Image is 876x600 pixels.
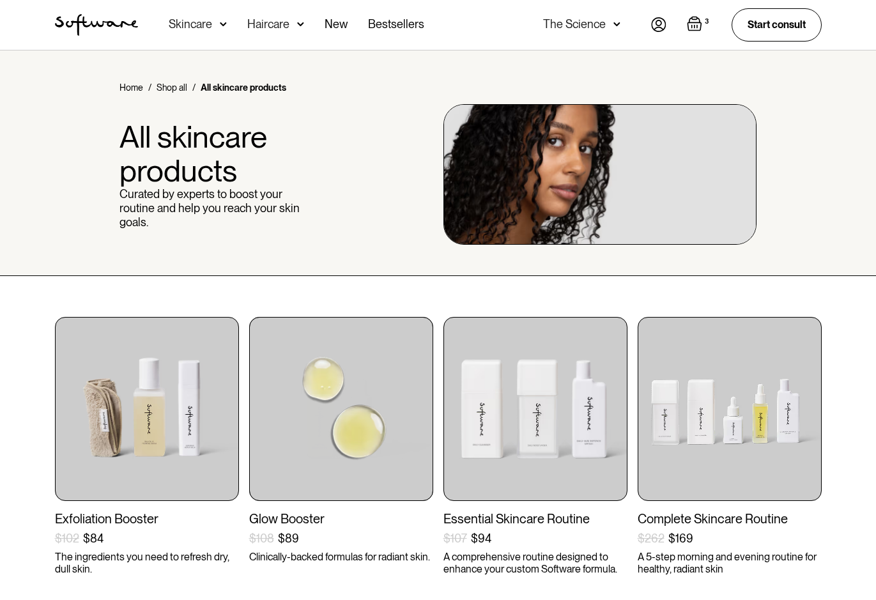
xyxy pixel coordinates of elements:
[638,532,665,546] div: $262
[297,18,304,31] img: arrow down
[668,532,693,546] div: $169
[247,18,289,31] div: Haircare
[471,532,491,546] div: $94
[169,18,212,31] div: Skincare
[119,81,143,94] a: Home
[443,511,627,527] div: Essential Skincare Routine
[201,81,286,94] div: All skincare products
[249,551,433,563] p: Clinically-backed formulas for radiant skin.
[55,551,239,575] p: The ingredients you need to refresh dry, dull skin.
[55,14,138,36] a: home
[148,81,151,94] div: /
[278,532,299,546] div: $89
[83,532,104,546] div: $84
[249,532,274,546] div: $108
[613,18,620,31] img: arrow down
[638,511,822,527] div: Complete Skincare Routine
[543,18,606,31] div: The Science
[687,16,711,34] a: Open cart containing 3 items
[119,120,304,188] h1: All skincare products
[732,8,822,41] a: Start consult
[55,511,239,527] div: Exfoliation Booster
[249,511,433,527] div: Glow Booster
[55,532,79,546] div: $102
[443,532,467,546] div: $107
[443,551,627,575] p: A comprehensive routine designed to enhance your custom Software formula.
[702,16,711,27] div: 3
[220,18,227,31] img: arrow down
[638,551,822,575] p: A 5-step morning and evening routine for healthy, radiant skin
[55,14,138,36] img: Software Logo
[157,81,187,94] a: Shop all
[119,187,304,229] p: Curated by experts to boost your routine and help you reach your skin goals.
[192,81,196,94] div: /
